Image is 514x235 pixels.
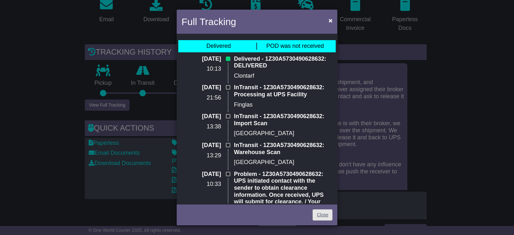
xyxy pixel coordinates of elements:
span: × [329,17,332,24]
p: [DATE] [182,56,221,63]
p: [DATE] [182,171,221,178]
h4: Full Tracking [182,14,236,29]
p: InTransit - 1Z30A5730490628632: Processing at UPS Facility [234,84,332,98]
p: 10:13 [182,65,221,73]
a: Close [313,209,332,221]
p: 13:29 [182,152,221,159]
div: Delivered [206,43,231,50]
p: InTransit - 1Z30A5730490628632: Import Scan [234,113,332,127]
p: Finglas [234,101,332,109]
p: 10:33 [182,181,221,188]
button: Close [325,14,336,27]
p: [DATE] [182,84,221,91]
p: InTransit - 1Z30A5730490628632: Warehouse Scan [234,142,332,156]
p: 21:56 [182,94,221,101]
span: POD was not received [266,43,324,49]
p: [DATE] [182,113,221,120]
p: Problem - 1Z30A5730490628632: UPS initiated contact with the sender to obtain clearance informati... [234,171,332,213]
p: [GEOGRAPHIC_DATA] [234,159,332,166]
p: [GEOGRAPHIC_DATA] [234,130,332,137]
p: 13:38 [182,123,221,130]
p: [DATE] [182,142,221,149]
p: Delivered - 1Z30A5730490628632: DELIVERED [234,56,332,69]
p: Clontarf [234,73,332,80]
